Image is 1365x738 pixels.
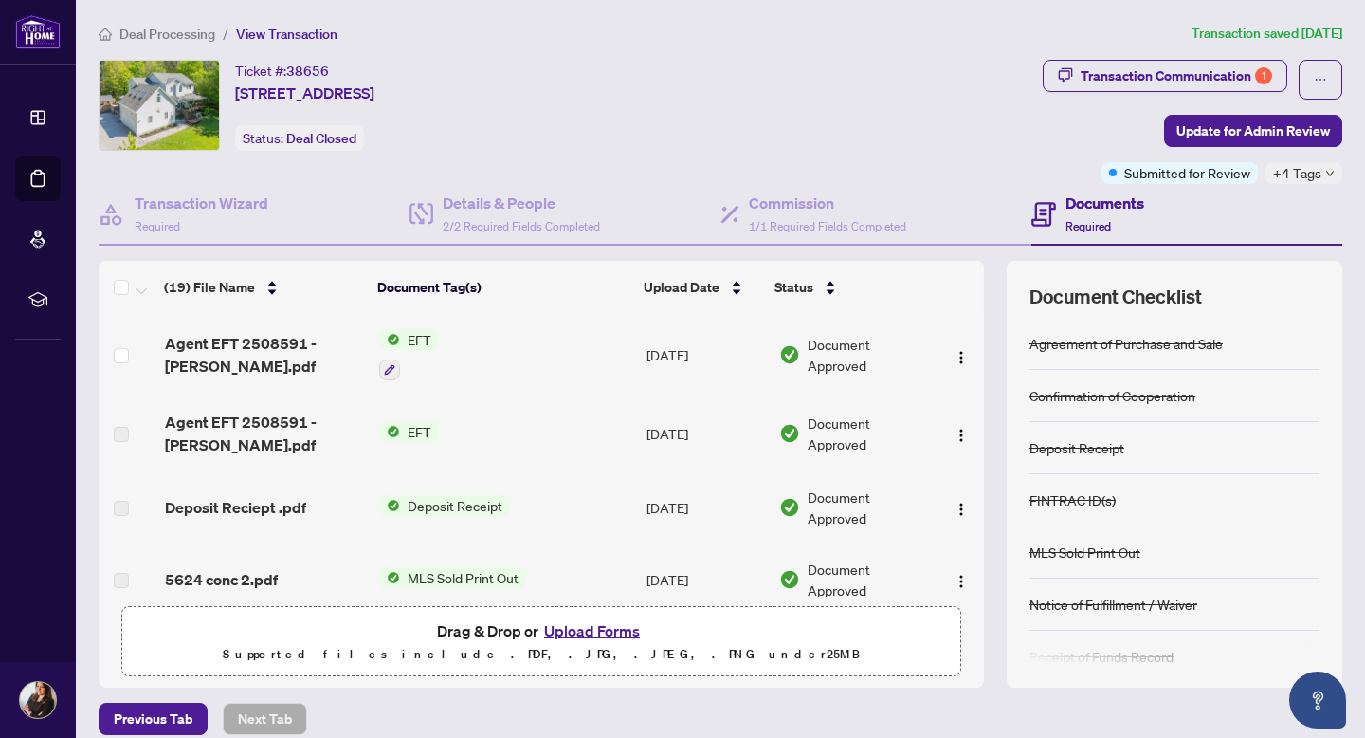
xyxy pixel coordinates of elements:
[1081,61,1272,91] div: Transaction Communication
[1192,23,1342,45] article: Transaction saved [DATE]
[379,421,400,442] img: Status Icon
[639,396,772,471] td: [DATE]
[767,261,932,314] th: Status
[135,192,268,214] h4: Transaction Wizard
[379,495,510,516] button: Status IconDeposit Receipt
[443,219,600,233] span: 2/2 Required Fields Completed
[223,703,307,735] button: Next Tab
[235,82,374,104] span: [STREET_ADDRESS]
[286,130,356,147] span: Deal Closed
[954,428,969,443] img: Logo
[946,492,976,523] button: Logo
[379,421,439,442] button: Status IconEFT
[99,703,208,735] button: Previous Tab
[779,497,800,518] img: Document Status
[400,329,439,350] span: EFT
[1164,115,1342,147] button: Update for Admin Review
[165,411,364,456] span: Agent EFT 2508591 - [PERSON_NAME].pdf
[223,23,228,45] li: /
[1124,162,1250,183] span: Submitted for Review
[1029,385,1195,406] div: Confirmation of Cooperation
[400,421,439,442] span: EFT
[99,28,112,41] span: home
[779,344,800,365] img: Document Status
[236,26,337,43] span: View Transaction
[165,332,364,378] span: Agent EFT 2508591 - [PERSON_NAME].pdf
[946,340,976,370] button: Logo
[235,125,364,151] div: Status:
[808,487,930,528] span: Document Approved
[437,618,646,643] span: Drag & Drop or
[639,544,772,616] td: [DATE]
[379,329,439,380] button: Status IconEFT
[379,495,400,516] img: Status Icon
[644,277,719,298] span: Upload Date
[165,496,306,519] span: Deposit Reciept .pdf
[165,568,278,591] span: 5624 conc 2.pdf
[639,314,772,396] td: [DATE]
[1029,437,1124,458] div: Deposit Receipt
[15,14,61,49] img: logo
[1325,169,1335,178] span: down
[636,261,768,314] th: Upload Date
[122,607,960,677] span: Drag & Drop orUpload FormsSupported files include .PDF, .JPG, .JPEG, .PNG under25MB
[808,559,930,600] span: Document Approved
[808,413,930,454] span: Document Approved
[1065,219,1111,233] span: Required
[235,60,329,82] div: Ticket #:
[400,495,510,516] span: Deposit Receipt
[1029,333,1223,354] div: Agreement of Purchase and Sale
[119,26,215,43] span: Deal Processing
[286,63,329,80] span: 38656
[779,423,800,444] img: Document Status
[164,277,255,298] span: (19) File Name
[1273,162,1321,184] span: +4 Tags
[808,334,930,376] span: Document Approved
[954,502,969,517] img: Logo
[1029,489,1116,510] div: FINTRAC ID(s)
[370,261,636,314] th: Document Tag(s)
[538,618,646,643] button: Upload Forms
[749,192,906,214] h4: Commission
[1029,284,1202,310] span: Document Checklist
[156,261,370,314] th: (19) File Name
[20,682,56,718] img: Profile Icon
[774,277,813,298] span: Status
[749,219,906,233] span: 1/1 Required Fields Completed
[946,418,976,449] button: Logo
[135,219,180,233] span: Required
[639,471,772,544] td: [DATE]
[946,564,976,595] button: Logo
[443,192,600,214] h4: Details & People
[1029,542,1140,563] div: MLS Sold Print Out
[114,704,192,734] span: Previous Tab
[1289,672,1346,729] button: Open asap
[100,61,219,150] img: IMG-S12162990_1.jpg
[1029,594,1197,615] div: Notice of Fulfillment / Waiver
[379,567,526,588] button: Status IconMLS Sold Print Out
[1255,67,1272,84] div: 1
[379,567,400,588] img: Status Icon
[1176,116,1330,146] span: Update for Admin Review
[134,643,949,666] p: Supported files include .PDF, .JPG, .JPEG, .PNG under 25 MB
[400,567,526,588] span: MLS Sold Print Out
[379,329,400,350] img: Status Icon
[954,574,969,589] img: Logo
[1065,192,1144,214] h4: Documents
[1314,73,1327,86] span: ellipsis
[1043,60,1287,92] button: Transaction Communication1
[779,569,800,590] img: Document Status
[954,350,969,365] img: Logo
